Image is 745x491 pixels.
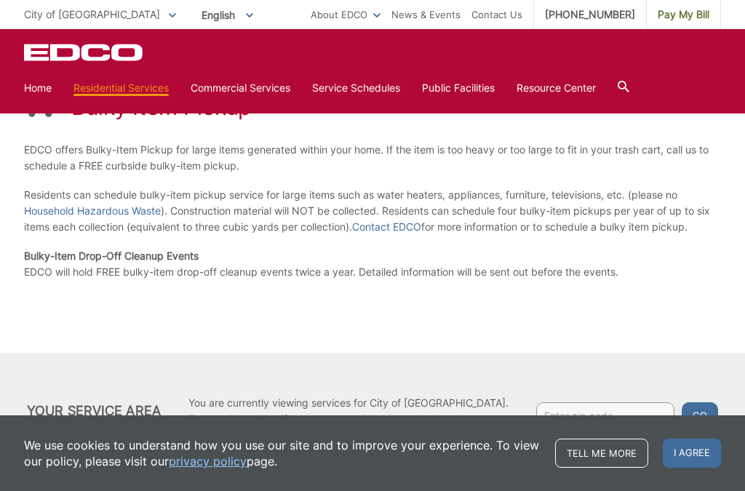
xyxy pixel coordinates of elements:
[391,7,461,23] a: News & Events
[312,80,400,96] a: Service Schedules
[24,80,52,96] a: Home
[311,7,381,23] a: About EDCO
[24,187,721,235] p: Residents can schedule bulky-item pickup service for large items such as water heaters, appliance...
[24,44,145,61] a: EDCD logo. Return to the homepage.
[658,7,709,23] span: Pay My Bill
[188,395,509,427] p: You are currently viewing services for City of [GEOGRAPHIC_DATA]. Enter a zip code to if you want...
[24,250,199,262] strong: Bulky-Item Drop-Off Cleanup Events
[24,437,541,469] p: We use cookies to understand how you use our site and to improve your experience. To view our pol...
[27,403,161,419] h2: Your Service Area
[191,3,264,27] span: English
[73,80,169,96] a: Residential Services
[24,203,161,219] a: Household Hazardous Waste
[352,219,421,235] a: Contact EDCO
[24,142,721,174] p: EDCO offers Bulky-Item Pickup for large items generated within your home. If the item is too heav...
[422,80,495,96] a: Public Facilities
[24,8,160,20] span: City of [GEOGRAPHIC_DATA]
[24,248,721,280] p: EDCO will hold FREE bulky-item drop-off cleanup events twice a year. Detailed information will be...
[191,80,290,96] a: Commercial Services
[169,453,247,469] a: privacy policy
[471,7,522,23] a: Contact Us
